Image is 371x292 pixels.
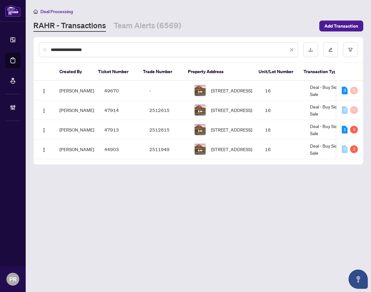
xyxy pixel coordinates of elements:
td: 16 [260,100,305,120]
button: edit [323,42,338,57]
span: edit [328,47,333,52]
button: filter [343,42,358,57]
th: Property Address [183,63,253,81]
span: Add Transaction [324,21,358,31]
td: 16 [260,81,305,100]
td: 16 [260,140,305,159]
span: [STREET_ADDRESS] [211,87,252,94]
img: logo [5,5,21,17]
img: thumbnail-img [195,144,206,155]
div: 0 [342,106,348,114]
td: 47914 [99,100,144,120]
td: 2512615 [144,100,189,120]
span: [STREET_ADDRESS] [211,146,252,153]
td: Deal - Buy Side Sale [305,81,353,100]
span: [PERSON_NAME] [59,88,94,93]
div: 0 [350,106,358,114]
a: Team Alerts (6569) [114,20,181,32]
span: [PERSON_NAME] [59,127,94,133]
td: - [144,81,189,100]
td: 44903 [99,140,144,159]
td: 2512615 [144,120,189,140]
td: 2511949 [144,140,189,159]
th: Trade Number [138,63,183,81]
td: Deal - Buy Side Sale [305,100,353,120]
div: 2 [350,145,358,153]
img: thumbnail-img [195,105,206,116]
img: Logo [41,89,47,94]
button: Logo [39,105,49,115]
button: Logo [39,125,49,135]
span: [PERSON_NAME] [59,107,94,113]
td: 16 [260,120,305,140]
span: home [33,9,38,14]
button: Logo [39,85,49,96]
button: Add Transaction [319,21,363,31]
span: [STREET_ADDRESS] [211,126,252,133]
button: Open asap [349,270,368,289]
span: [STREET_ADDRESS] [211,107,252,114]
img: thumbnail-img [195,85,206,96]
td: Deal - Buy Side Sale [305,120,353,140]
a: RAHR - Transactions [33,20,106,32]
th: Unit/Lot Number [253,63,298,81]
span: Deal Processing [40,9,73,14]
th: Ticket Number [93,63,138,81]
div: 0 [342,145,348,153]
div: 0 [350,87,358,94]
img: Logo [41,147,47,152]
img: thumbnail-img [195,124,206,135]
div: 1 [342,126,348,133]
img: Logo [41,128,47,133]
div: 3 [342,87,348,94]
button: Logo [39,144,49,154]
img: Logo [41,108,47,113]
td: 49670 [99,81,144,100]
span: download [308,47,313,52]
span: close [289,47,294,52]
th: Transaction Type [298,63,347,81]
td: Deal - Buy Side Sale [305,140,353,159]
span: PR [9,275,17,284]
td: 47913 [99,120,144,140]
div: 5 [350,126,358,133]
span: filter [348,47,353,52]
span: [PERSON_NAME] [59,146,94,152]
button: download [303,42,318,57]
th: Created By [54,63,93,81]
